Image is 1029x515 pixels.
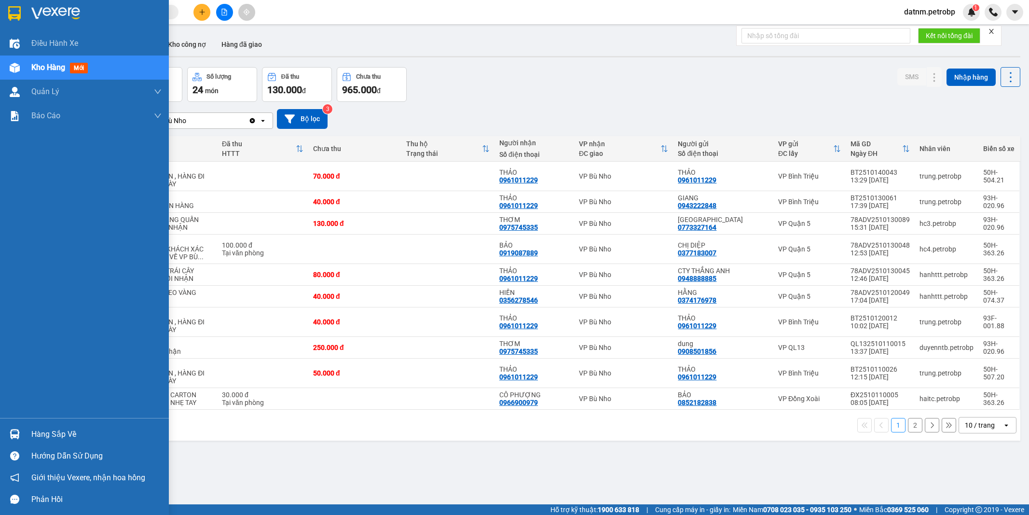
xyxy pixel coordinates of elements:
div: VP Đồng Xoài [778,395,841,403]
div: VP QL13 [778,344,841,351]
span: đ [302,87,306,95]
div: Hàng sắp về [31,427,162,442]
div: CAN VÀNG [135,237,212,245]
div: GỬI = NHẬN , HÀNG ĐI TRONG NGÀY [135,318,212,334]
span: mới [70,63,88,73]
div: hanhttt.petrobp [919,292,974,300]
span: copyright [975,506,982,513]
div: VP nhận [579,140,660,148]
button: file-add [216,4,233,21]
div: HTTT [222,150,296,157]
button: Đã thu130.000đ [262,67,332,102]
button: SMS [897,68,926,85]
input: Nhập số tổng đài [741,28,910,43]
img: warehouse-icon [10,87,20,97]
div: Nhân viên [919,145,974,153]
svg: open [259,117,267,125]
div: 40.000 đ [313,318,397,326]
div: 0943222848 [678,202,716,209]
span: file-add [221,9,228,15]
div: Hướng dẫn sử dụng [31,449,162,463]
div: GIANG [678,194,768,202]
div: 70.000 đ [313,172,397,180]
div: 93H-020.96 [983,216,1015,231]
div: VP Bù Nho [579,344,668,351]
div: 50H-363.26 [983,241,1015,257]
div: 130.000 đ [313,220,397,227]
div: hc3.petrobp [919,220,974,227]
button: 1 [891,418,906,432]
div: 50H-363.26 [983,267,1015,282]
div: 30.000 đ [222,391,303,399]
div: 14H XB - TỐI NHẬN [135,275,212,282]
span: món [205,87,219,95]
div: trung.petrobp [919,198,974,206]
div: ĐC lấy [778,150,833,157]
span: notification [10,473,19,482]
div: Người nhận [499,139,569,147]
svg: open [1002,421,1010,429]
th: Toggle SortBy [846,136,915,162]
button: aim [238,4,255,21]
div: dung [678,340,768,348]
div: HIỀN [499,289,569,296]
span: plus [199,9,206,15]
div: 0961011229 [678,373,716,381]
button: caret-down [1006,4,1023,21]
button: Số lượng24món [187,67,257,102]
div: VP Bù Nho [579,395,668,403]
img: logo-vxr [8,6,21,21]
div: Chưa thu [313,145,397,153]
button: 2 [908,418,922,432]
div: BT2510120012 [851,314,910,322]
th: Toggle SortBy [217,136,308,162]
div: 0948888885 [678,275,716,282]
span: 1 [974,4,977,11]
div: VP Bù Nho [579,318,668,326]
div: 0908501856 [678,348,716,355]
span: ⚪️ [854,508,857,512]
div: 0975745335 [499,348,538,355]
button: Nhập hàng [947,69,996,86]
div: BT2510130061 [851,194,910,202]
button: Kho công nợ [160,33,214,56]
div: BẢO [678,391,768,399]
div: THẢO [499,314,569,322]
div: 250.000 đ [313,344,397,351]
div: 50H-363.26 [983,391,1015,406]
img: solution-icon [10,111,20,121]
div: 50H-504.21 [983,168,1015,184]
div: 0377183007 [678,249,716,257]
span: Giới thiệu Vexere, nhận hoa hồng [31,472,145,484]
div: XỐP [135,340,212,348]
div: trung.petrobp [919,172,974,180]
div: THƠM [499,216,569,223]
span: down [154,88,162,96]
div: 78ADV2510120049 [851,289,910,296]
div: Trạng thái [406,150,482,157]
div: 12:15 [DATE] [851,373,910,381]
button: Bộ lọc [277,109,328,129]
div: 50H-507.20 [983,365,1015,381]
span: Kho hàng [31,63,65,72]
span: datnm.petrobp [896,6,963,18]
sup: 1 [973,4,979,11]
div: 93H-020.96 [983,340,1015,355]
div: 0961011229 [678,176,716,184]
span: Miền Bắc [859,504,929,515]
div: 0961011229 [499,373,538,381]
input: Selected VP Bù Nho. [187,116,188,125]
div: THẢO [499,365,569,373]
strong: 1900 633 818 [598,506,639,514]
div: duyenntb.petrobp [919,344,974,351]
div: VP Bù Nho [579,271,668,278]
div: 13:29 [DATE] [851,176,910,184]
div: 78ADV2510130045 [851,267,910,275]
th: Toggle SortBy [773,136,846,162]
div: 40.000 đ [313,198,397,206]
div: 14:00 XB - KHÁCH XÁC NHẬN GỬI VỀ VP BÙ NHO - TỐI NHẬN HÀNG [135,245,212,261]
div: THẢO [678,168,768,176]
div: 0919087889 [499,249,538,257]
div: 0961011229 [499,275,538,282]
div: 08:05 [DATE] [851,399,910,406]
